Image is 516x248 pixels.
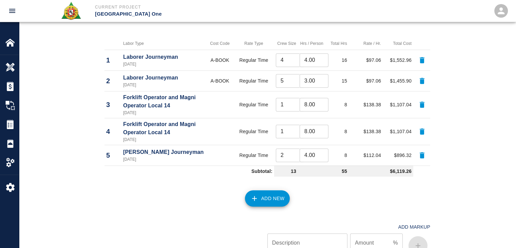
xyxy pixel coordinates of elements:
[233,70,274,91] td: Regular Time
[123,156,205,162] p: [DATE]
[349,118,383,145] td: $138.38
[383,37,413,50] th: Total Cost
[398,224,430,230] h4: Add Markup
[349,91,383,118] td: $138.38
[123,110,205,116] p: [DATE]
[349,70,383,91] td: $97.06
[233,91,274,118] td: Regular Time
[274,37,298,50] th: Crew Size
[4,3,20,19] button: open drawer
[106,76,120,86] p: 2
[106,150,120,160] p: 5
[233,50,274,70] td: Regular Time
[383,70,413,91] td: $1,455.90
[349,37,383,50] th: Rate / Hr.
[123,82,205,88] p: [DATE]
[349,145,383,165] td: $112.04
[95,10,295,18] p: [GEOGRAPHIC_DATA] One
[123,148,205,156] p: [PERSON_NAME] Journeyman
[393,239,398,247] p: %
[233,118,274,145] td: Regular Time
[325,91,349,118] td: 8
[383,91,413,118] td: $1,107.04
[123,137,205,143] p: [DATE]
[206,70,233,91] td: A-BOOK
[206,50,233,70] td: A-BOOK
[349,50,383,70] td: $97.06
[123,53,205,61] p: Laborer Journeyman
[325,70,349,91] td: 15
[121,37,206,50] th: Labor Type
[61,1,81,20] img: Roger & Sons Concrete
[233,37,274,50] th: Rate Type
[245,190,290,207] button: Add New
[325,145,349,165] td: 8
[233,145,274,165] td: Regular Time
[383,50,413,70] td: $1,552.96
[349,165,413,177] td: $6,119.26
[123,61,205,67] p: [DATE]
[106,126,120,137] p: 4
[206,37,233,50] th: Cost Code
[123,74,205,82] p: Laborer Journeyman
[325,37,349,50] th: Total Hrs
[298,165,349,177] td: 55
[325,118,349,145] td: 8
[106,55,120,65] p: 1
[123,93,205,110] p: Forklift Operator and Magni Operator Local 14
[123,120,205,137] p: Forklift Operator and Magni Operator Local 14
[95,4,295,10] p: Current Project
[298,37,325,50] th: Hrs / Person
[383,118,413,145] td: $1,107.04
[274,165,298,177] td: 13
[383,145,413,165] td: $896.32
[104,165,274,177] td: Subtotal:
[325,50,349,70] td: 16
[106,100,120,110] p: 3
[482,215,516,248] iframe: Chat Widget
